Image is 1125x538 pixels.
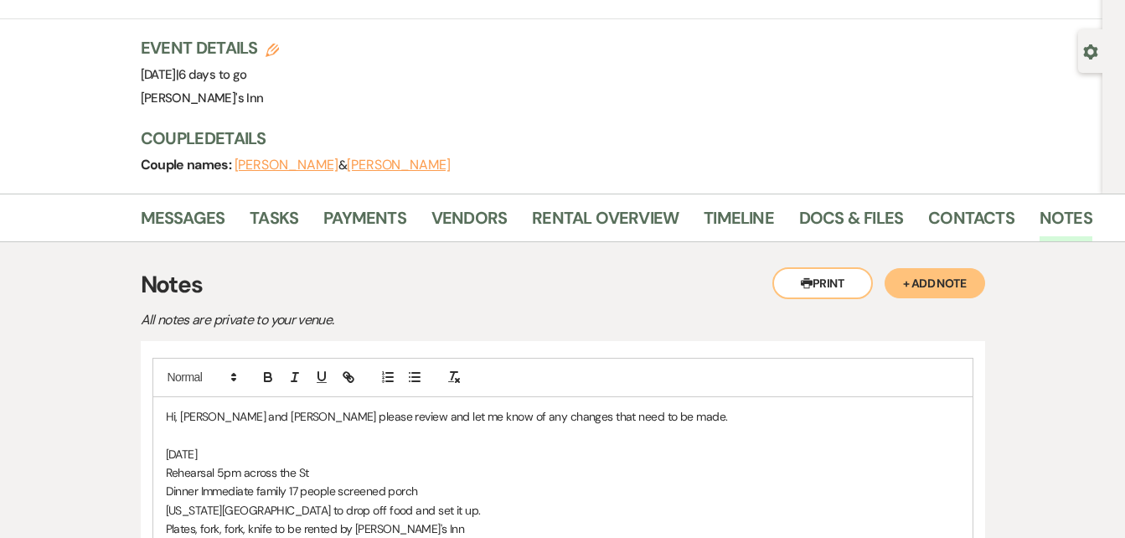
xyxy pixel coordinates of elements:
span: [DATE] [141,66,247,83]
h3: Couple Details [141,127,1079,150]
span: & [235,157,451,173]
button: Open lead details [1083,43,1098,59]
a: Docs & Files [799,204,903,241]
p: [DATE] [166,445,960,463]
p: Hi, [PERSON_NAME] and [PERSON_NAME] please review and let me know of any changes that need to be ... [166,407,960,426]
button: + Add Note [885,268,985,298]
span: | [176,66,247,83]
button: Print [772,267,873,299]
p: Rehearsal 5pm across the St [166,463,960,482]
a: Tasks [250,204,298,241]
a: Messages [141,204,225,241]
h3: Event Details [141,36,280,59]
h3: Notes [141,267,985,303]
span: [PERSON_NAME]'s Inn [141,90,264,106]
a: Notes [1040,204,1092,241]
p: All notes are private to your venue. [141,309,727,331]
a: Vendors [431,204,507,241]
a: Rental Overview [532,204,679,241]
span: Couple names: [141,156,235,173]
button: [PERSON_NAME] [347,158,451,172]
button: [PERSON_NAME] [235,158,338,172]
a: Timeline [704,204,774,241]
span: 6 days to go [178,66,246,83]
p: Dinner Immediate family 17 people screened porch [166,482,960,500]
a: Payments [323,204,406,241]
p: [US_STATE][GEOGRAPHIC_DATA] to drop off food and set it up. [166,501,960,520]
a: Contacts [928,204,1014,241]
p: Plates, fork, fork, knife to be rented by [PERSON_NAME]'s Inn [166,520,960,538]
